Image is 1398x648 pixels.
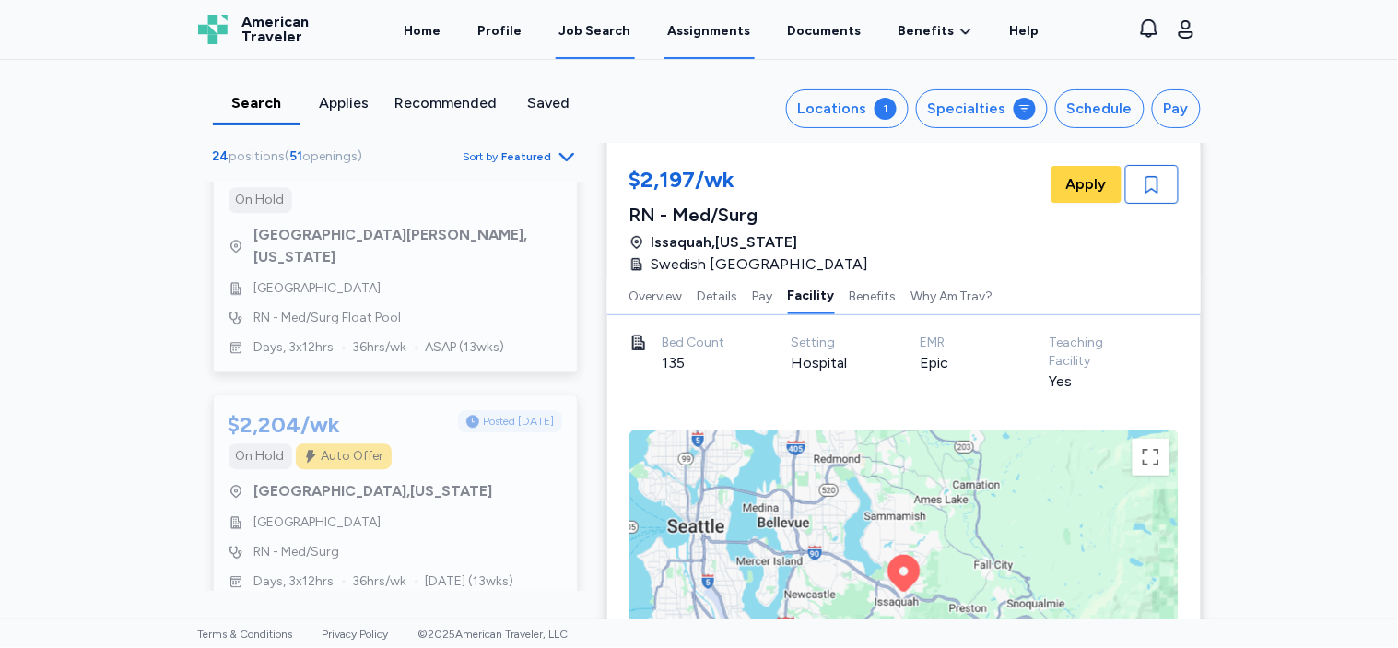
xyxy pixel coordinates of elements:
span: [GEOGRAPHIC_DATA] [254,513,382,532]
span: openings [303,148,358,164]
div: RN - Med/Surg [629,202,880,228]
div: Bed Count [663,334,747,352]
div: Job Search [559,22,631,41]
div: Teaching Facility [1050,334,1134,371]
span: positions [229,148,286,164]
a: Assignments [664,2,755,59]
span: 51 [290,148,303,164]
span: [GEOGRAPHIC_DATA] , [US_STATE] [254,480,493,502]
button: Pay [1152,89,1201,128]
span: [GEOGRAPHIC_DATA][PERSON_NAME] , [US_STATE] [254,224,562,268]
button: Schedule [1055,89,1145,128]
div: Pay [1164,98,1189,120]
button: Overview [629,276,683,314]
div: Schedule [1067,98,1133,120]
div: Saved [512,92,585,114]
div: 1 [875,98,897,120]
button: Why AmTrav? [911,276,993,314]
div: $2,204/wk [229,410,341,440]
a: Job Search [556,2,635,59]
span: [GEOGRAPHIC_DATA] [254,279,382,298]
a: Privacy Policy [323,628,389,641]
span: Apply [1066,173,1107,195]
div: Setting [792,334,876,352]
span: 24 [213,148,229,164]
span: Sort by [464,149,499,164]
span: Days, 3x12hrs [254,338,335,357]
div: On Hold [236,191,285,209]
button: Locations1 [786,89,909,128]
span: [DATE] ( 13 wks) [426,572,514,591]
span: American Traveler [242,15,310,44]
button: Toggle fullscreen view [1133,439,1169,476]
div: Applies [308,92,381,114]
button: Sort byFeatured [464,146,578,168]
div: EMR [921,334,1005,352]
button: Specialties [916,89,1048,128]
img: Logo [198,15,228,44]
div: Search [220,92,293,114]
button: Details [698,276,738,314]
span: Swedish [GEOGRAPHIC_DATA] [652,253,869,276]
div: Epic [921,352,1005,374]
div: Locations [798,98,867,120]
a: Benefits [899,22,973,41]
div: Recommended [395,92,498,114]
span: RN - Med/Surg [254,543,340,561]
span: © 2025 American Traveler, LLC [418,628,569,641]
div: $2,197/wk [629,165,880,198]
div: Specialties [928,98,1006,120]
div: Yes [1050,371,1134,393]
span: Days, 3x12hrs [254,572,335,591]
span: 36 hrs/wk [353,572,407,591]
div: 135 [663,352,747,374]
div: Auto Offer [322,447,384,465]
span: Posted [DATE] [484,414,555,429]
span: RN - Med/Surg Float Pool [254,309,402,327]
button: Pay [753,276,773,314]
button: Facility [788,276,835,314]
span: 36 hrs/wk [353,338,407,357]
div: Hospital [792,352,876,374]
a: Terms & Conditions [198,628,293,641]
span: Benefits [899,22,955,41]
div: ( ) [213,147,370,166]
button: Apply [1051,166,1122,203]
button: Benefits [850,276,897,314]
div: On Hold [236,447,285,465]
span: Issaquah , [US_STATE] [652,231,799,253]
span: Featured [502,149,552,164]
span: ASAP ( 13 wks) [426,338,505,357]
